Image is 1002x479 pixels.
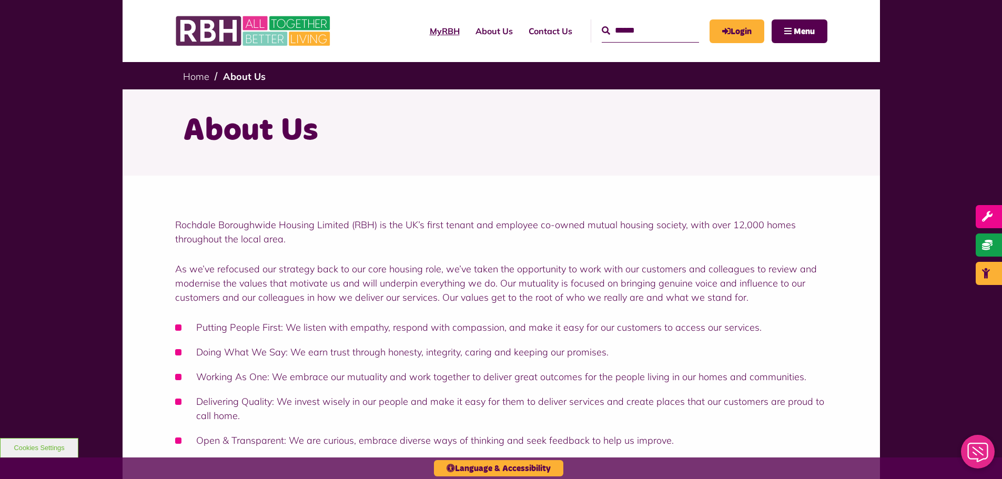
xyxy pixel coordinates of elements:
li: Delivering Quality: We invest wisely in our people and make it easy for them to deliver services ... [175,394,827,423]
button: Language & Accessibility [434,460,563,476]
h1: About Us [183,110,819,151]
span: Menu [794,27,815,36]
a: MyRBH [422,17,468,45]
a: About Us [223,70,266,83]
button: Navigation [772,19,827,43]
img: RBH [175,11,333,52]
li: Working As One: We embrace our mutuality and work together to deliver great outcomes for the peop... [175,370,827,384]
li: Putting People First: We listen with empathy, respond with compassion, and make it easy for our c... [175,320,827,334]
a: MyRBH [710,19,764,43]
a: Home [183,70,209,83]
li: Doing What We Say: We earn trust through honesty, integrity, caring and keeping our promises. [175,345,827,359]
a: About Us [468,17,521,45]
p: As we’ve refocused our strategy back to our core housing role, we’ve taken the opportunity to wor... [175,262,827,304]
iframe: Netcall Web Assistant for live chat [955,432,1002,479]
p: Rochdale Boroughwide Housing Limited (RBH) is the UK’s first tenant and employee co-owned mutual ... [175,218,827,246]
input: Search [602,19,699,42]
a: Contact Us [521,17,580,45]
li: Open & Transparent: We are curious, embrace diverse ways of thinking and seek feedback to help us... [175,433,827,447]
